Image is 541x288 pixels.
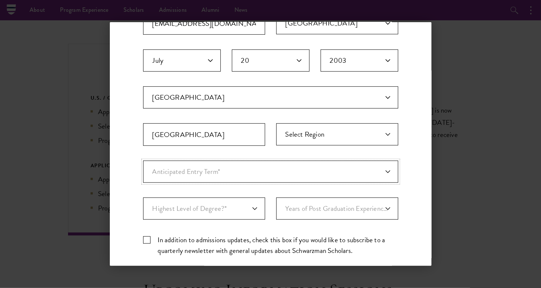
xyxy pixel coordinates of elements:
[321,49,398,72] select: Year
[143,49,221,72] select: Month
[143,12,265,35] input: Email Address*
[276,12,398,35] div: Primary Citizenship*
[143,234,398,256] label: In addition to admissions updates, check this box if you would like to subscribe to a quarterly n...
[143,161,398,183] div: Anticipated Entry Term*
[143,198,265,220] div: Highest Level of Degree?*
[143,123,265,146] input: City
[143,234,398,256] div: Check this box to receive a quarterly newsletter with general updates about Schwarzman Scholars.
[232,49,310,72] select: Day
[143,49,398,86] div: Birthdate*
[276,198,398,220] div: Years of Post Graduation Experience?*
